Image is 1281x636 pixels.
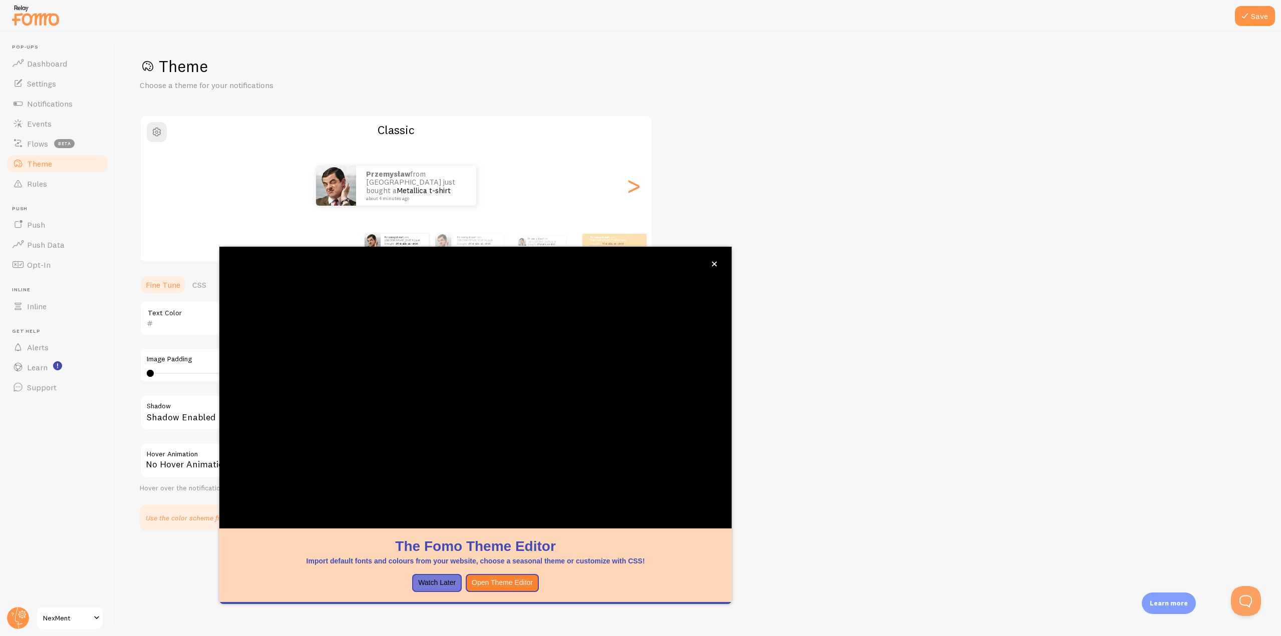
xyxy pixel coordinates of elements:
[27,342,49,352] span: Alerts
[466,574,539,592] button: Open Theme Editor
[6,94,109,114] a: Notifications
[316,166,356,206] img: Fomo
[6,337,109,357] a: Alerts
[366,169,410,179] strong: Przemysław
[627,150,639,222] div: Next slide
[6,357,109,377] a: Learn
[27,139,48,149] span: Flows
[1150,598,1188,608] p: Learn more
[27,220,45,230] span: Push
[457,246,498,248] small: about 4 minutes ago
[140,80,380,91] p: Choose a theme for your notifications
[27,260,51,270] span: Opt-In
[27,99,73,109] span: Notifications
[231,536,720,556] h1: The Fomo Theme Editor
[140,395,440,431] div: Shadow Enabled
[397,242,418,246] a: Metallica t-shirt
[709,259,720,269] button: close,
[6,154,109,174] a: Theme
[27,159,52,169] span: Theme
[385,235,402,239] strong: Przemysław
[6,296,109,316] a: Inline
[412,574,462,592] button: Watch Later
[385,235,425,248] p: from [GEOGRAPHIC_DATA] just bought a
[231,556,720,566] p: Import default fonts and colours from your website, choose a seasonal theme or customize with CSS!
[385,246,424,248] small: about 4 minutes ago
[518,238,526,246] img: Fomo
[528,237,543,240] strong: Przemysław
[36,606,104,630] a: NexMent
[27,362,48,372] span: Learn
[12,44,109,51] span: Pop-ups
[6,215,109,235] a: Push
[6,134,109,154] a: Flows beta
[435,234,451,250] img: Fomo
[6,114,109,134] a: Events
[147,355,433,364] label: Image Padding
[140,443,440,478] div: No Hover Animation
[528,236,561,247] p: from [GEOGRAPHIC_DATA] just bought a
[186,275,212,295] a: CSS
[366,170,466,201] p: from [GEOGRAPHIC_DATA] just bought a
[1142,592,1196,614] div: Learn more
[27,301,47,311] span: Inline
[6,174,109,194] a: Rules
[12,328,109,335] span: Get Help
[6,377,109,397] a: Support
[27,59,67,69] span: Dashboard
[43,612,91,624] span: NexMent
[365,234,381,250] img: Fomo
[590,235,608,239] strong: Przemysław
[140,275,186,295] a: Fine Tune
[590,246,629,248] small: about 4 minutes ago
[219,247,732,604] div: The Fomo Theme EditorImport default fonts and colours from your website, choose a seasonal theme ...
[1231,586,1261,616] iframe: Help Scout Beacon - Open
[6,54,109,74] a: Dashboard
[6,235,109,255] a: Push Data
[27,240,65,250] span: Push Data
[538,243,555,246] a: Metallica t-shirt
[140,56,1257,77] h1: Theme
[457,235,475,239] strong: Przemysław
[6,255,109,275] a: Opt-In
[397,186,451,195] a: Metallica t-shirt
[27,119,52,129] span: Events
[12,206,109,212] span: Push
[54,139,75,148] span: beta
[457,235,499,248] p: from [GEOGRAPHIC_DATA] just bought a
[366,196,463,201] small: about 4 minutes ago
[140,484,440,493] div: Hover over the notification for preview
[469,242,491,246] a: Metallica t-shirt
[141,122,652,138] h2: Classic
[27,179,47,189] span: Rules
[590,235,630,248] p: from [GEOGRAPHIC_DATA] just bought a
[602,242,624,246] a: Metallica t-shirt
[53,361,62,370] svg: <p>Watch New Feature Tutorials!</p>
[27,79,56,89] span: Settings
[6,74,109,94] a: Settings
[27,382,57,392] span: Support
[146,513,272,523] p: Use the color scheme from your website
[11,3,61,28] img: fomo-relay-logo-orange.svg
[12,287,109,293] span: Inline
